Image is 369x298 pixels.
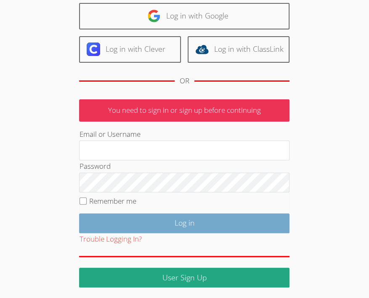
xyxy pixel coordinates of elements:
[79,36,181,63] a: Log in with Clever
[79,268,289,287] a: User Sign Up
[79,233,141,245] button: Trouble Logging In?
[79,129,140,139] label: Email or Username
[147,9,161,23] img: google-logo-50288ca7cdecda66e5e0955fdab243c47b7ad437acaf1139b6f446037453330a.svg
[79,213,289,233] input: Log in
[180,75,189,87] div: OR
[79,99,289,122] p: You need to sign in or sign up before continuing
[195,43,209,56] img: classlink-logo-d6bb404cc1216ec64c9a2012d9dc4662098be43eaf13dc465df04b49fa7ab582.svg
[79,3,289,29] a: Log in with Google
[79,161,110,171] label: Password
[87,43,100,56] img: clever-logo-6eab21bc6e7a338710f1a6ff85c0baf02591cd810cc4098c63d3a4b26e2feb20.svg
[188,36,289,63] a: Log in with ClassLink
[89,196,136,206] label: Remember me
